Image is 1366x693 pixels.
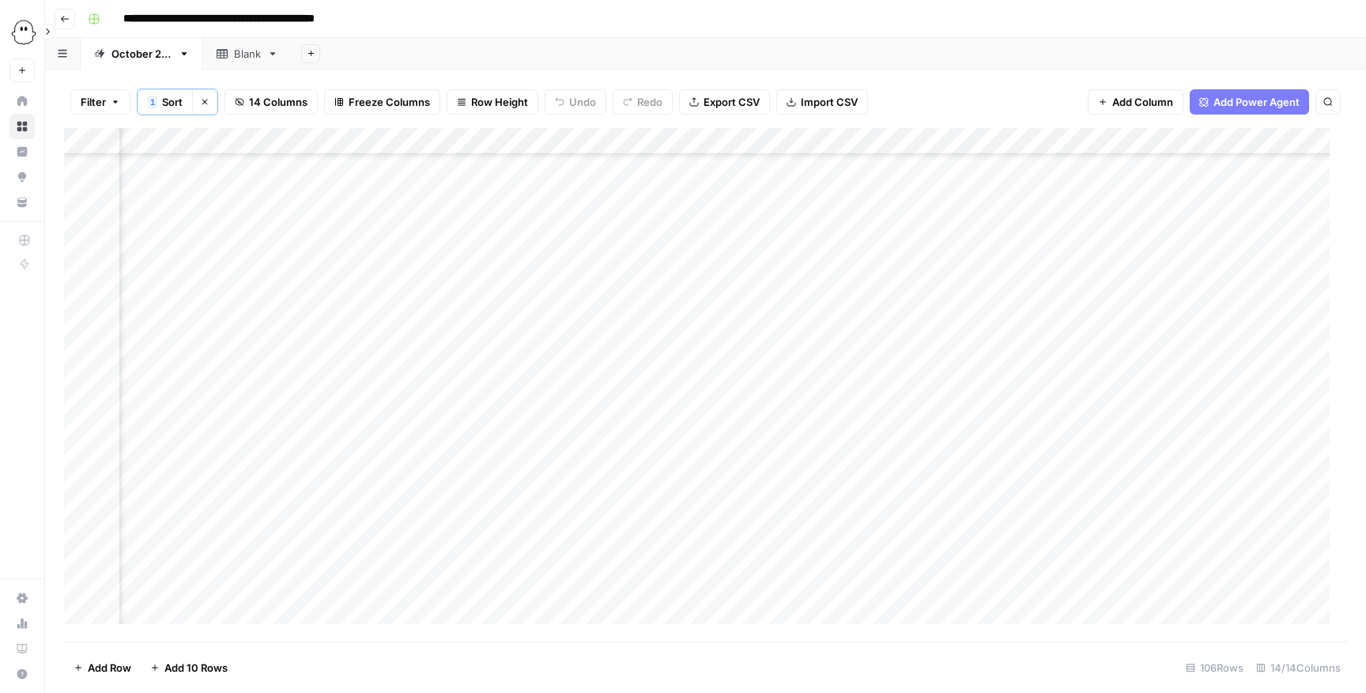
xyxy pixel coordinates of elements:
img: PhantomBuster Logo [9,18,38,47]
span: 14 Columns [249,94,308,110]
button: Add Row [64,655,141,680]
button: Export CSV [679,89,770,115]
button: Row Height [447,89,538,115]
span: Freeze Columns [349,94,430,110]
button: Workspace: PhantomBuster [9,13,35,52]
div: [DATE] edits [111,46,172,62]
button: Redo [613,89,673,115]
span: Filter [81,94,106,110]
span: Undo [569,94,596,110]
button: Help + Support [9,661,35,687]
button: 1Sort [138,89,192,115]
a: Insights [9,139,35,164]
a: Browse [9,114,35,139]
div: 1 [148,96,157,108]
span: Add 10 Rows [164,660,228,676]
button: Filter [70,89,130,115]
a: Usage [9,611,35,636]
a: Settings [9,586,35,611]
button: Add Column [1088,89,1183,115]
button: Undo [545,89,606,115]
a: Your Data [9,190,35,215]
a: Learning Hub [9,636,35,661]
button: Import CSV [776,89,868,115]
span: 1 [150,96,155,108]
a: Blank [203,38,292,70]
span: Import CSV [801,94,858,110]
span: Export CSV [704,94,760,110]
div: 14/14 Columns [1250,655,1347,680]
button: Add Power Agent [1190,89,1309,115]
button: 14 Columns [225,89,318,115]
span: Row Height [471,94,528,110]
span: Sort [162,94,183,110]
span: Redo [637,94,662,110]
button: Add 10 Rows [141,655,237,680]
a: Home [9,89,35,114]
span: Add Column [1112,94,1173,110]
a: Opportunities [9,164,35,190]
div: 106 Rows [1179,655,1250,680]
span: Add Power Agent [1213,94,1300,110]
span: Add Row [88,660,131,676]
button: Freeze Columns [324,89,440,115]
div: Blank [234,46,261,62]
a: [DATE] edits [81,38,203,70]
